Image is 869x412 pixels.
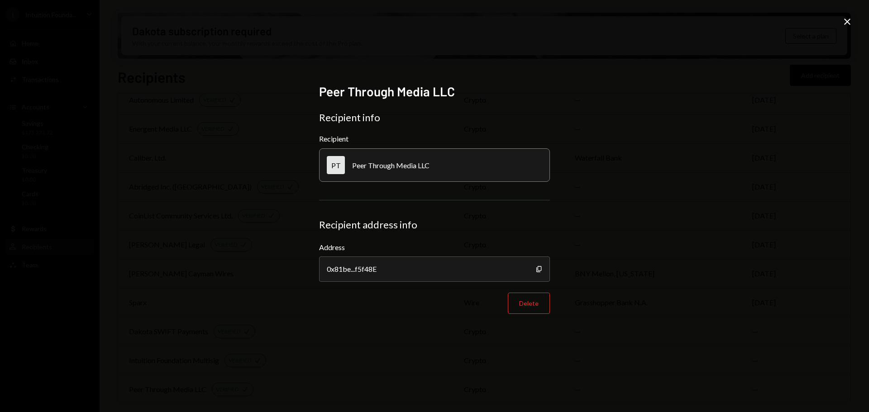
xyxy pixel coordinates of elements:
h2: Peer Through Media LLC [319,83,550,100]
div: Recipient info [319,111,550,124]
div: PT [327,156,345,174]
div: Peer Through Media LLC [352,161,430,170]
div: Recipient [319,134,550,143]
div: Recipient address info [319,218,550,231]
button: Delete [508,293,550,314]
div: 0x81be...f5f48E [319,256,550,282]
label: Address [319,242,550,253]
